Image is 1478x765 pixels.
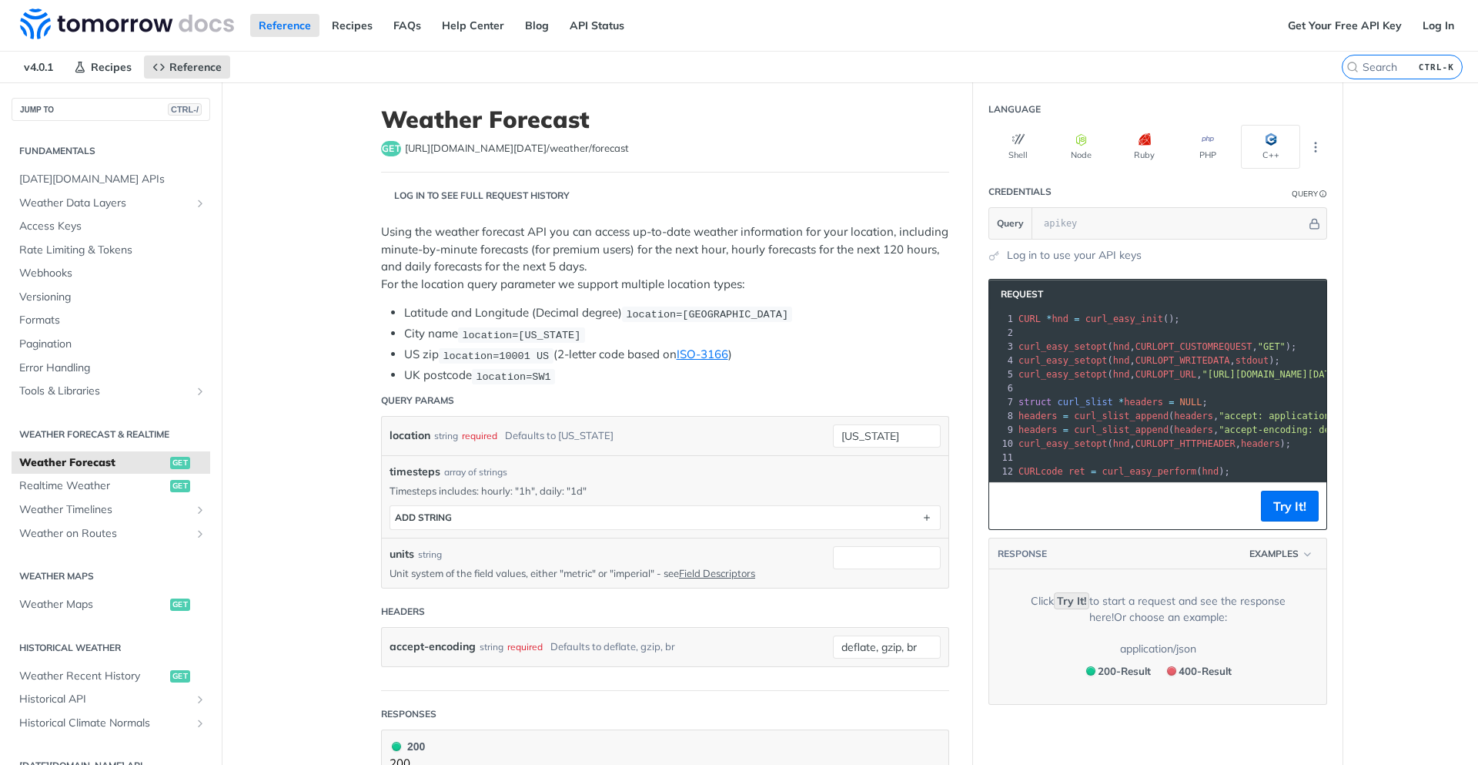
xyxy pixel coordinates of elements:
[194,197,206,210] button: Show subpages for Weather Data Layers
[390,636,476,658] label: accept-encoding
[1124,397,1163,408] span: headers
[19,361,206,376] span: Error Handling
[989,326,1015,340] div: 2
[989,381,1015,395] div: 6
[15,55,62,79] span: v4.0.1
[1054,592,1089,609] code: Try It!
[1052,314,1068,324] span: hnd
[1346,61,1359,73] svg: Search
[1058,397,1113,408] span: curl_slist
[194,717,206,730] button: Show subpages for Historical Climate Normals
[989,423,1015,437] div: 9
[19,716,190,731] span: Historical Climate Normals
[679,567,755,579] a: Field Descriptors
[12,641,210,655] h2: Historical Weather
[12,262,210,285] a: Webhooks
[997,216,1024,230] span: Query
[19,384,190,399] span: Tools & Libraries
[1086,666,1095,676] span: 200
[19,526,190,542] span: Weather on Routes
[1306,216,1323,231] button: Hide
[19,219,206,234] span: Access Keys
[381,223,949,293] p: Using the weather forecast API you can access up-to-date weather information for your location, i...
[19,502,190,518] span: Weather Timelines
[1113,369,1130,380] span: hnd
[404,346,949,364] li: US zip (2-letter code based on )
[1179,665,1232,677] span: 400 - Result
[19,243,206,258] span: Rate Limiting & Tokens
[194,504,206,516] button: Show subpages for Weather Timelines
[392,742,401,751] span: 200
[1018,355,1108,366] span: curl_easy_setopt
[1292,188,1327,200] div: QueryInformation
[1018,466,1230,477] span: ( );
[1018,397,1208,408] span: ;
[993,287,1043,301] span: Request
[12,215,210,238] a: Access Keys
[988,125,1048,169] button: Shell
[12,357,210,380] a: Error Handling
[1249,547,1299,561] span: Examples
[194,528,206,540] button: Show subpages for Weather on Routes
[1036,208,1306,239] input: apikey
[12,498,210,522] a: Weather TimelinesShow subpages for Weather Timelines
[1219,411,1363,421] span: "accept: application/json"
[1319,190,1327,198] i: Information
[12,380,210,403] a: Tools & LibrariesShow subpages for Tools & Libraries
[194,693,206,706] button: Show subpages for Historical API
[395,512,452,523] div: ADD string
[1135,341,1252,352] span: CURLOPT_CUSTOMREQUEST
[170,457,190,469] span: get
[381,106,949,133] h1: Weather Forecast
[144,55,230,79] a: Reference
[1241,438,1280,449] span: headers
[1415,59,1458,75] kbd: CTRL-K
[12,428,210,441] h2: Weather Forecast & realtime
[1113,341,1130,352] span: hnd
[12,712,210,735] a: Historical Climate NormalsShow subpages for Historical Climate Normals
[989,354,1015,367] div: 4
[988,185,1052,199] div: Credentials
[988,102,1041,116] div: Language
[1414,14,1463,37] a: Log In
[1115,125,1174,169] button: Ruby
[561,14,633,37] a: API Status
[444,465,507,479] div: array of strings
[1063,411,1068,421] span: =
[1018,341,1296,352] span: ( , , );
[989,395,1015,409] div: 7
[505,424,614,447] div: Defaults to [US_STATE]
[12,475,210,498] a: Realtime Weatherget
[12,569,210,583] h2: Weather Maps
[989,208,1032,239] button: Query
[677,347,728,361] a: ISO-3166
[19,692,190,707] span: Historical API
[1074,424,1169,435] span: curl_slist_append
[1159,661,1237,681] button: 400400-Result
[462,329,580,341] span: location=[US_STATE]
[1007,247,1142,263] a: Log in to use your API keys
[323,14,381,37] a: Recipes
[12,168,210,191] a: [DATE][DOMAIN_NAME] APIs
[65,55,140,79] a: Recipes
[1167,666,1176,676] span: 400
[1174,424,1213,435] span: headers
[405,141,629,156] span: https://api.tomorrow.io/v4/weather/forecast
[1178,125,1237,169] button: PHP
[170,670,190,683] span: get
[1292,188,1318,200] div: Query
[19,313,206,328] span: Formats
[1012,593,1303,626] div: Click to start a request and see the response here! Or choose an example:
[91,60,132,74] span: Recipes
[390,566,810,580] p: Unit system of the field values, either "metric" or "imperial" - see
[1309,140,1323,154] svg: More ellipsis
[404,367,949,384] li: UK postcode
[12,593,210,616] a: Weather Mapsget
[1202,369,1346,380] span: "[URL][DOMAIN_NAME][DATE]"
[1236,355,1269,366] span: stdout
[1091,466,1096,477] span: =
[19,172,206,187] span: [DATE][DOMAIN_NAME] APIs
[12,665,210,688] a: Weather Recent Historyget
[20,8,234,39] img: Tomorrow.io Weather API Docs
[12,192,210,215] a: Weather Data LayersShow subpages for Weather Data Layers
